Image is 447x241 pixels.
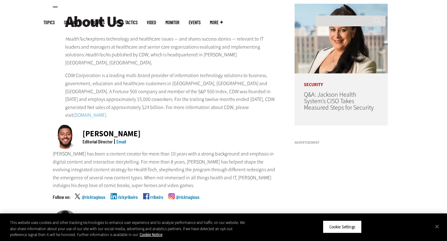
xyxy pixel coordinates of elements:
[53,124,78,149] img: Ricky Ribeiro
[118,195,138,210] a: rickyribeiro
[140,232,162,237] a: More information about your privacy
[65,72,278,119] p: CDW Corporation is a leading multi-brand provider of information technology solutions to business...
[85,51,108,58] em: HealthTech
[147,20,156,25] a: Video
[295,4,388,73] img: Connie Barrera
[65,36,88,42] em: HealthTech
[83,139,113,144] div: Editorial Director
[92,6,139,12] a: CDW
[10,220,246,238] div: This website uses cookies and other tracking technologies to enhance user experience and to analy...
[43,20,55,25] span: Topics
[89,20,105,25] a: Features
[150,195,163,210] a: rribeiro
[189,20,201,25] a: Events
[210,20,223,25] span: More
[295,141,388,144] h3: Advertisement
[53,210,78,235] img: Nicole Scilingo
[295,147,388,224] iframe: advertisement
[114,20,138,25] a: Tips & Tactics
[82,195,105,210] a: @ricktagious
[73,112,106,118] a: [DOMAIN_NAME]
[116,138,126,144] a: Email
[53,150,278,190] p: [PERSON_NAME] has been a content creator for more than 10 years with a strong background and emph...
[304,90,374,112] a: Q&A: Jackson Health System’s CISO Takes Measured Steps for Security
[65,35,278,67] p: explores technology and healthcare issues — and shares success stories — relevant to IT leaders a...
[64,20,80,25] span: Specialty
[323,220,362,233] button: Cookie Settings
[83,130,141,138] div: [PERSON_NAME]
[176,195,199,210] a: @ricktagious
[165,20,179,25] a: MonITor
[430,220,444,233] button: Close
[295,73,388,87] p: Security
